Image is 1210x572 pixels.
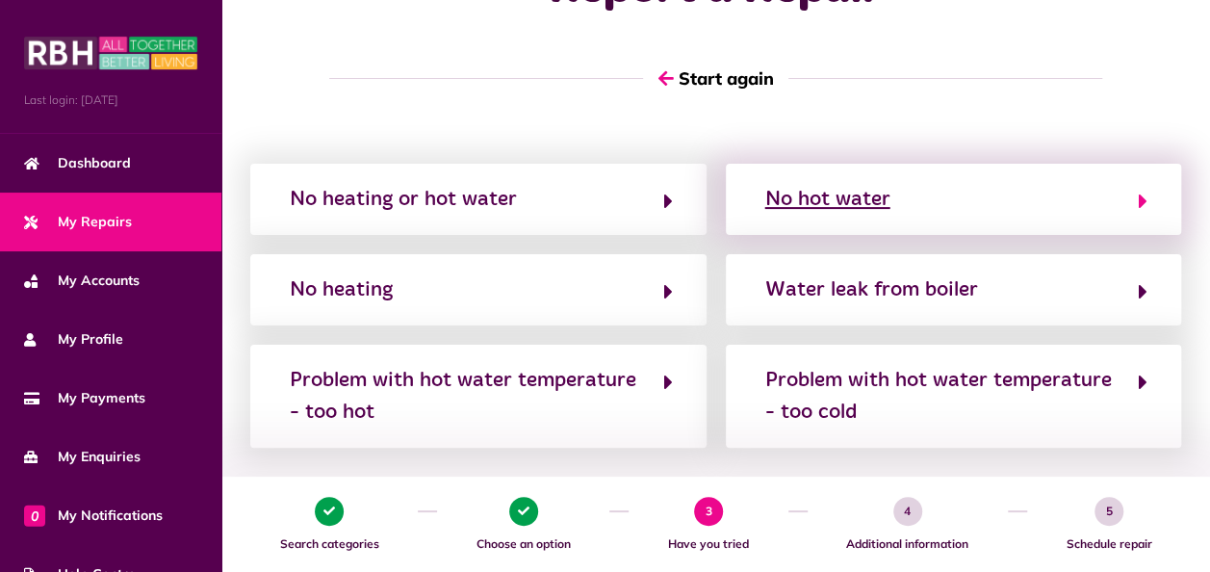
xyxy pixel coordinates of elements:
[1037,535,1181,553] span: Schedule repair
[765,365,1120,428] div: Problem with hot water temperature - too cold
[1094,497,1123,526] span: 5
[694,497,723,526] span: 3
[24,506,163,526] span: My Notifications
[759,183,1148,216] button: No hot water
[315,497,344,526] span: 1
[759,273,1148,306] button: Water leak from boiler
[893,497,922,526] span: 4
[817,535,998,553] span: Additional information
[24,447,141,467] span: My Enquiries
[284,273,673,306] button: No heating
[290,274,393,305] div: No heating
[509,497,538,526] span: 2
[643,51,787,106] button: Start again
[24,329,123,350] span: My Profile
[24,91,197,109] span: Last login: [DATE]
[290,365,644,428] div: Problem with hot water temperature - too hot
[24,505,45,526] span: 0
[24,34,197,72] img: MyRBH
[765,184,890,215] div: No hot water
[24,388,145,408] span: My Payments
[447,535,600,553] span: Choose an option
[24,212,132,232] span: My Repairs
[284,183,673,216] button: No heating or hot water
[765,274,978,305] div: Water leak from boiler
[284,364,673,429] button: Problem with hot water temperature - too hot
[24,271,140,291] span: My Accounts
[250,535,408,553] span: Search categories
[759,364,1148,429] button: Problem with hot water temperature - too cold
[638,535,778,553] span: Have you tried
[24,153,131,173] span: Dashboard
[290,184,517,215] div: No heating or hot water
